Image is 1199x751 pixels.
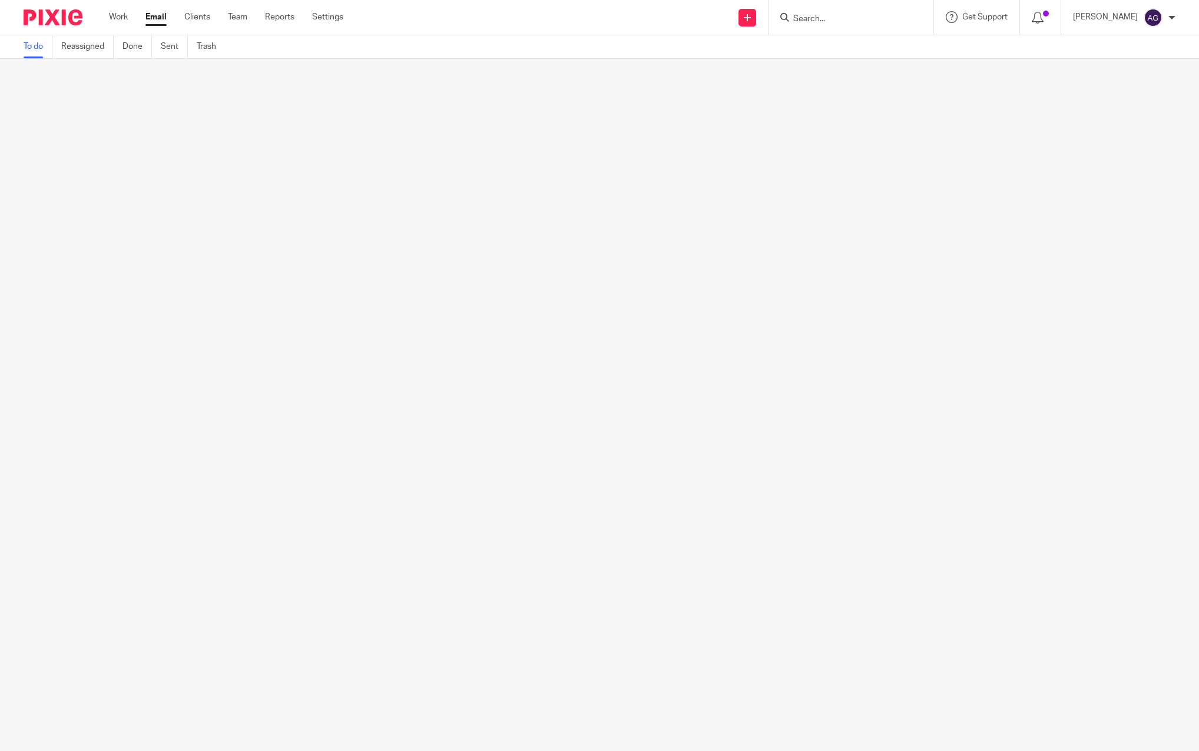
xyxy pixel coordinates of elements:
[161,35,188,58] a: Sent
[792,14,898,25] input: Search
[109,11,128,23] a: Work
[962,13,1008,21] span: Get Support
[1073,11,1138,23] p: [PERSON_NAME]
[265,11,294,23] a: Reports
[184,11,210,23] a: Clients
[197,35,225,58] a: Trash
[228,11,247,23] a: Team
[24,9,82,25] img: Pixie
[1144,8,1162,27] img: svg%3E
[122,35,152,58] a: Done
[312,11,343,23] a: Settings
[61,35,114,58] a: Reassigned
[145,11,167,23] a: Email
[24,35,52,58] a: To do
